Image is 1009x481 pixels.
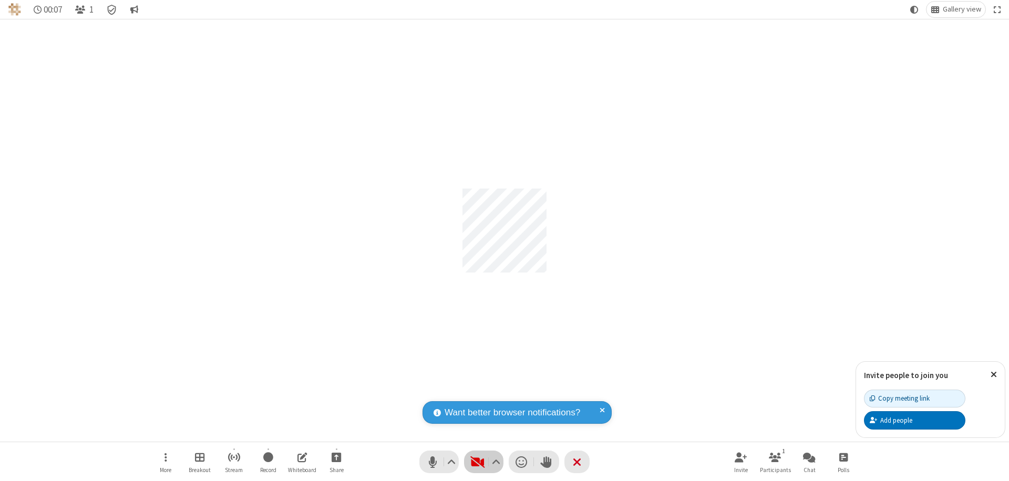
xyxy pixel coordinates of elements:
button: Open menu [150,447,181,477]
span: Invite [734,467,748,473]
button: Invite participants (⌘+Shift+I) [725,447,757,477]
span: Participants [760,467,791,473]
button: Change layout [926,2,985,17]
button: Close popover [983,362,1005,388]
button: Manage Breakout Rooms [184,447,215,477]
button: Copy meeting link [864,390,965,407]
span: Whiteboard [288,467,316,473]
div: Timer [29,2,67,17]
button: Video setting [489,451,503,473]
div: 1 [779,446,788,456]
button: Start sharing [321,447,352,477]
button: Add people [864,411,965,429]
button: End or leave meeting [564,451,590,473]
span: Polls [838,467,849,473]
div: Meeting details Encryption enabled [102,2,122,17]
label: Invite people to join you [864,370,948,380]
button: Send a reaction [509,451,534,473]
button: Start video (⌘+Shift+V) [464,451,503,473]
div: Copy meeting link [870,393,930,403]
span: Gallery view [943,5,981,14]
button: Open poll [828,447,859,477]
button: Open participant list [70,2,98,17]
span: Stream [225,467,243,473]
button: Fullscreen [990,2,1005,17]
span: Breakout [189,467,211,473]
button: Conversation [126,2,142,17]
span: Chat [804,467,816,473]
button: Audio settings [445,451,459,473]
button: Mute (⌘+Shift+A) [419,451,459,473]
button: Raise hand [534,451,559,473]
span: More [160,467,171,473]
span: 00:07 [44,5,62,15]
button: Open shared whiteboard [286,447,318,477]
button: Using system theme [906,2,923,17]
button: Start recording [252,447,284,477]
span: Want better browser notifications? [445,406,580,420]
span: Record [260,467,276,473]
button: Start streaming [218,447,250,477]
img: QA Selenium DO NOT DELETE OR CHANGE [8,3,21,16]
button: Open participant list [759,447,791,477]
span: 1 [89,5,94,15]
button: Open chat [794,447,825,477]
span: Share [330,467,344,473]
